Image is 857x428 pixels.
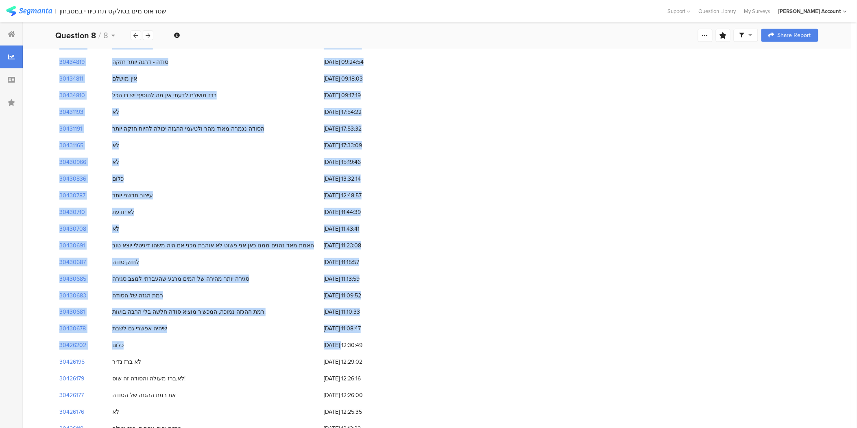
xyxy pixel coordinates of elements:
[112,191,153,200] div: עיצוב חדשני יותר
[112,358,141,367] div: לא ברז נדיר
[59,391,84,400] section: 30426177
[324,208,389,216] span: [DATE] 11:44:39
[324,241,389,250] span: [DATE] 11:23:08
[112,175,124,183] div: כלום
[324,141,389,150] span: [DATE] 17:33:09
[740,7,774,15] a: My Surveys
[324,341,389,350] span: [DATE] 12:30:49
[59,291,86,300] section: 30430683
[324,258,389,266] span: [DATE] 11:15:57
[59,108,83,116] section: 30431193
[324,308,389,317] span: [DATE] 11:10:33
[59,325,86,333] section: 30430678
[103,29,108,41] span: 8
[324,175,389,183] span: [DATE] 13:32:14
[59,225,86,233] section: 30430708
[324,124,389,133] span: [DATE] 17:53:32
[55,29,96,41] b: Question 8
[668,5,691,17] div: Support
[112,275,249,283] div: סגירה יותר מהירה של המים מרגע שהעברתי למצב סגירה
[59,191,85,200] section: 30430787
[112,291,163,300] div: רמת הגזה של הסודה
[60,7,166,15] div: שטראוס מים בסולקס תת כיורי במטבחון
[59,275,86,283] section: 30430685
[324,191,389,200] span: [DATE] 12:48:57
[324,91,389,100] span: [DATE] 09:17:19
[112,341,124,350] div: כלום
[59,208,85,216] section: 30430710
[55,7,57,16] div: |
[6,6,52,16] img: segmanta logo
[324,108,389,116] span: [DATE] 17:54:22
[324,358,389,367] span: [DATE] 12:29:02
[778,7,841,15] div: [PERSON_NAME] Account
[112,158,119,166] div: לא
[112,241,314,250] div: האמת מאד נהנים ממנו כאן אני פשוט לא אוהבת מכני אם היה משהו דיגיטלי יוצא טוב
[59,258,86,266] section: 30430687
[112,325,167,333] div: שיהיה אפשרי גם לשבת
[59,58,85,66] section: 30434819
[324,225,389,233] span: [DATE] 11:43:41
[59,358,85,367] section: 30426195
[59,74,83,83] section: 30434811
[59,175,86,183] section: 30430836
[59,308,85,317] section: 30430681
[695,7,740,15] a: Question Library
[59,241,85,250] section: 30430691
[59,91,85,100] section: 30434810
[324,275,389,283] span: [DATE] 11:13:59
[112,225,119,233] div: לא
[324,408,389,417] span: [DATE] 12:25:35
[59,124,82,133] section: 30431191
[59,341,86,350] section: 30426202
[112,391,176,400] div: את רמת ההגזה של הסודה
[112,58,168,66] div: סודה - דרגה יותר חזקה
[59,408,84,417] section: 30426176
[112,258,139,266] div: לחזק סודה
[324,375,389,383] span: [DATE] 12:26:16
[324,58,389,66] span: [DATE] 09:24:54
[324,158,389,166] span: [DATE] 15:19:46
[112,408,119,417] div: לא
[112,108,119,116] div: לא
[59,158,86,166] section: 30430966
[324,74,389,83] span: [DATE] 09:18:03
[112,124,264,133] div: הסודה נגמרה מאוד מהר ולטעמי ההגזה יכולה להיות חזקה יותר
[324,291,389,300] span: [DATE] 11:09:52
[59,141,83,150] section: 30431165
[112,208,134,216] div: לא יודעת
[112,91,217,100] div: ברז מושלם לדעתי אין מה להוסיף יש בו הכל
[112,375,185,383] div: לא,ברז מעולה והסודה זה שוס!
[112,141,119,150] div: לא
[324,325,389,333] span: [DATE] 11:08:47
[112,74,137,83] div: אין מושלם
[112,308,266,317] div: רמת ההגזה נמוכה, המכשיר מוציא סודה חלשה בלי הרבה בועות.
[778,33,811,38] span: Share Report
[324,391,389,400] span: [DATE] 12:26:00
[59,375,84,383] section: 30426179
[98,29,101,41] span: /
